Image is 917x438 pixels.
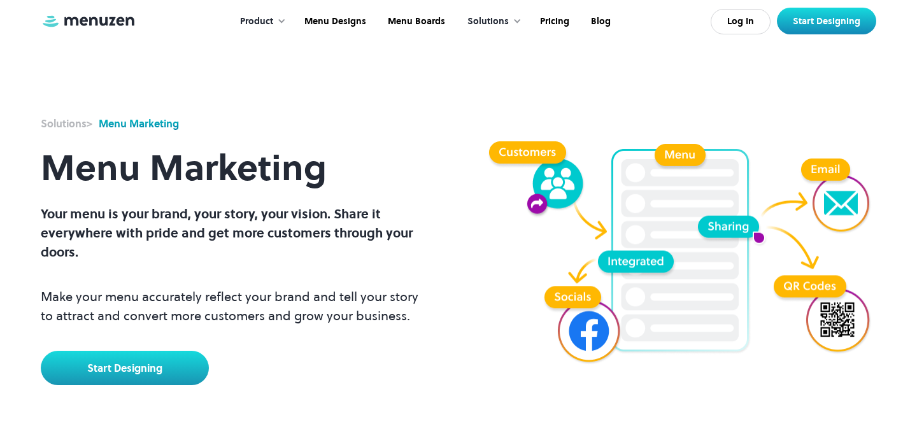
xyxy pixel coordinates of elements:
a: Blog [579,2,620,41]
div: Product [227,2,292,41]
a: Log In [711,9,771,34]
a: Menu Boards [376,2,455,41]
a: Menu Designs [292,2,376,41]
a: Start Designing [777,8,876,34]
div: Product [240,15,273,29]
h1: Menu Marketing [41,131,433,204]
p: Make your menu accurately reflect your brand and tell your story to attract and convert more cust... [41,287,433,325]
p: Your menu is your brand, your story, your vision. Share it everywhere with pride and get more cus... [41,204,433,262]
a: Solutions> [41,116,92,131]
div: > [41,116,92,131]
div: Solutions [467,15,509,29]
a: Pricing [528,2,579,41]
a: Start Designing [41,351,209,385]
strong: Solutions [41,117,87,131]
div: Menu Marketing [99,116,179,131]
div: Solutions [455,2,528,41]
